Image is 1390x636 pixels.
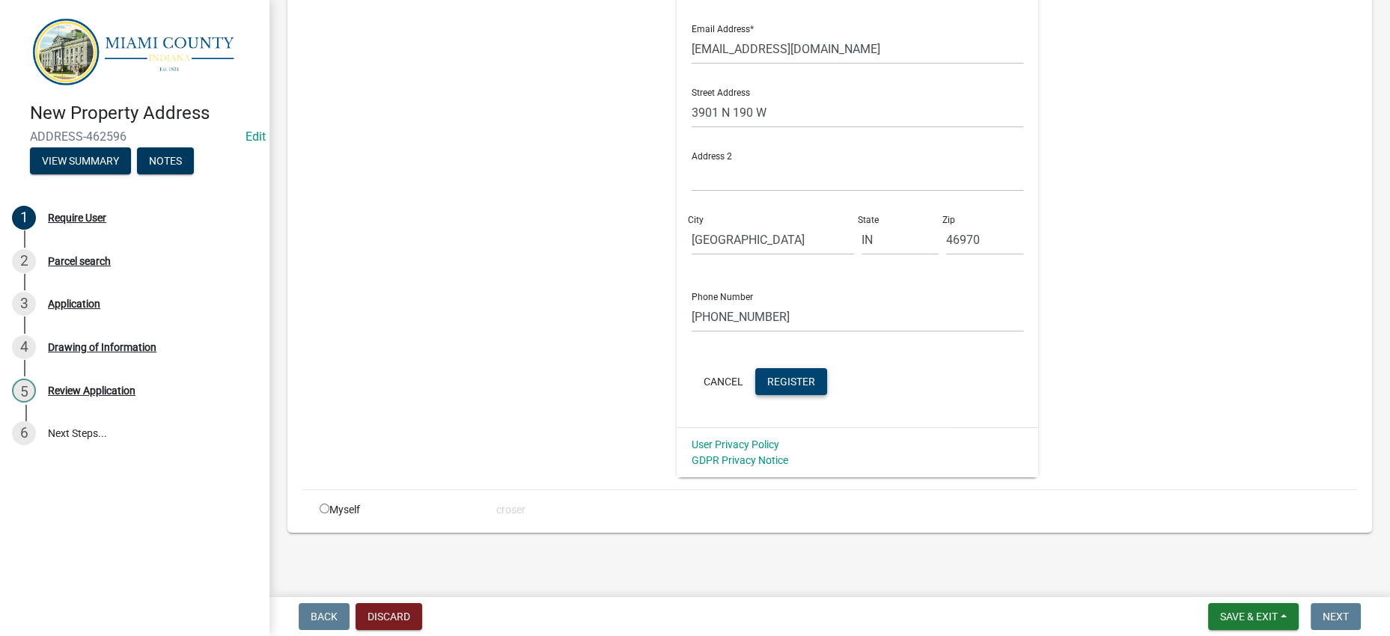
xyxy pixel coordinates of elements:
[137,147,194,174] button: Notes
[12,335,36,359] div: 4
[311,611,338,623] span: Back
[692,438,779,450] a: User Privacy Policy
[48,342,156,352] div: Drawing of Information
[1311,603,1361,630] button: Next
[755,368,827,395] button: Register
[1323,611,1349,623] span: Next
[246,129,266,144] a: Edit
[12,379,36,403] div: 5
[30,147,131,174] button: View Summary
[48,385,135,396] div: Review Application
[48,299,100,309] div: Application
[1220,611,1278,623] span: Save & Exit
[12,421,36,445] div: 6
[308,502,485,518] div: Myself
[692,454,788,466] a: GDPR Privacy Notice
[30,16,246,87] img: Miami County, Indiana
[299,603,350,630] button: Back
[48,212,106,223] div: Require User
[137,156,194,168] wm-modal-confirm: Notes
[356,603,422,630] button: Discard
[12,249,36,273] div: 2
[30,103,257,124] h4: New Property Address
[30,156,131,168] wm-modal-confirm: Summary
[12,292,36,316] div: 3
[48,256,111,266] div: Parcel search
[246,129,266,144] wm-modal-confirm: Edit Application Number
[30,129,240,144] span: ADDRESS-462596
[767,375,815,387] span: Register
[692,368,755,395] button: Cancel
[1208,603,1299,630] button: Save & Exit
[12,206,36,230] div: 1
